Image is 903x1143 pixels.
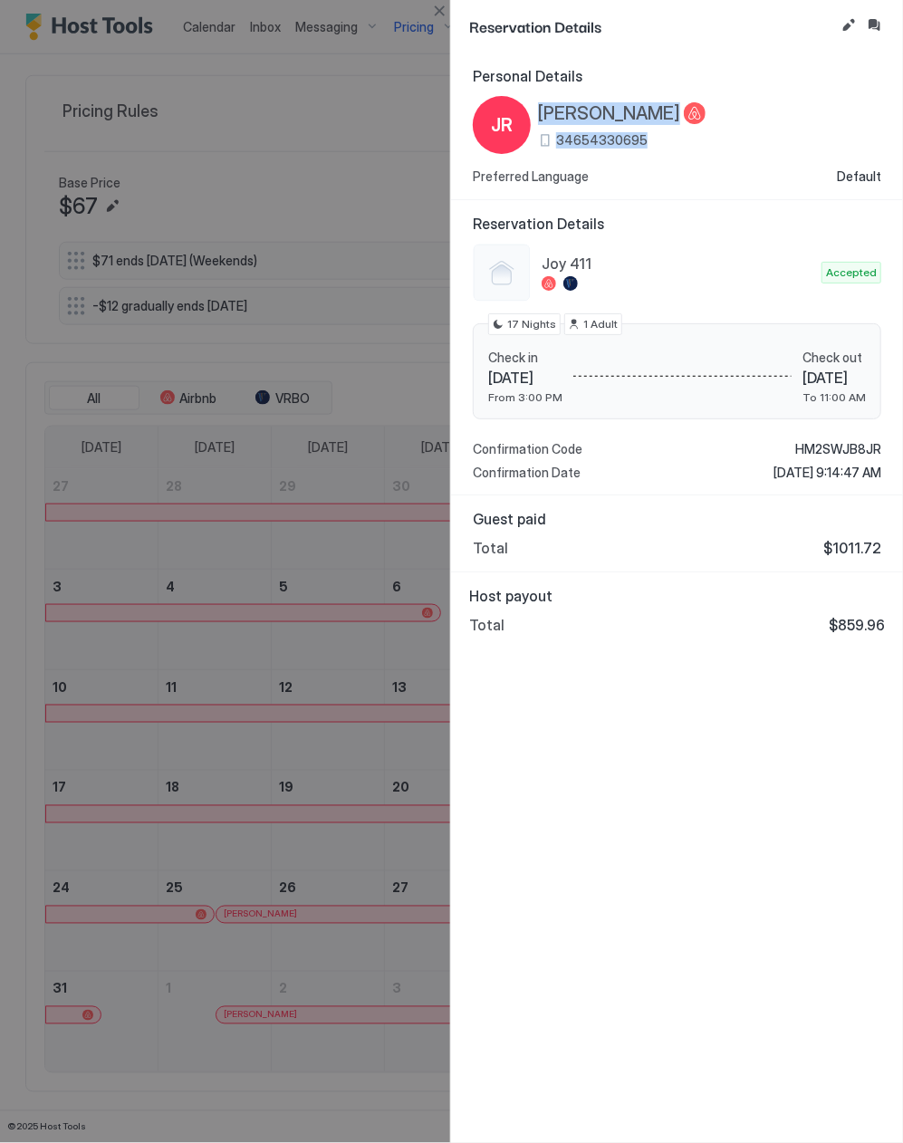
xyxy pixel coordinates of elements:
[802,390,866,404] span: To 11:00 AM
[542,255,814,273] span: Joy 411
[473,539,508,557] span: Total
[507,316,556,332] span: 17 Nights
[829,616,885,634] span: $859.96
[773,465,881,481] span: [DATE] 9:14:47 AM
[473,168,589,185] span: Preferred Language
[491,111,513,139] span: JR
[469,14,834,37] span: Reservation Details
[469,587,885,605] span: Host payout
[802,350,866,366] span: Check out
[473,215,881,233] span: Reservation Details
[473,67,881,85] span: Personal Details
[488,369,562,387] span: [DATE]
[469,616,504,634] span: Total
[823,539,881,557] span: $1011.72
[837,168,881,185] span: Default
[473,465,581,481] span: Confirmation Date
[538,102,680,125] span: [PERSON_NAME]
[863,14,885,36] button: Inbox
[795,441,881,457] span: HM2SWJB8JR
[583,316,618,332] span: 1 Adult
[802,369,866,387] span: [DATE]
[488,350,562,366] span: Check in
[488,390,562,404] span: From 3:00 PM
[473,510,881,528] span: Guest paid
[473,441,582,457] span: Confirmation Code
[826,264,877,281] span: Accepted
[838,14,860,36] button: Edit reservation
[556,132,648,149] span: 34654330695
